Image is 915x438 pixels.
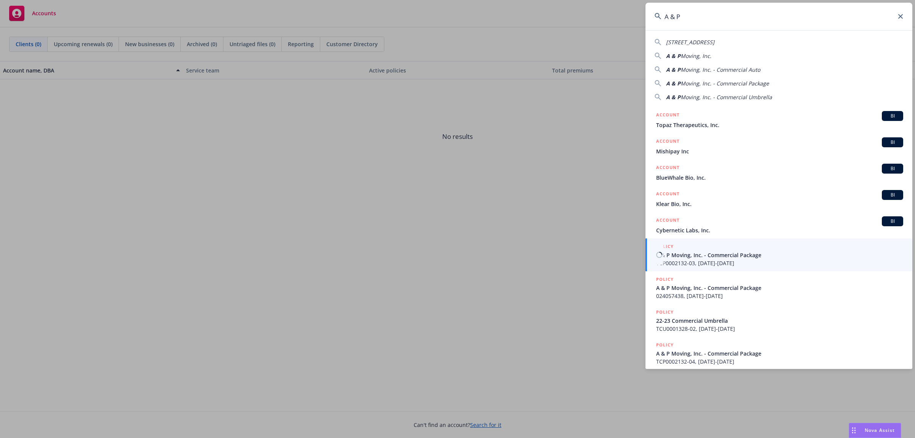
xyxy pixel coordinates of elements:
span: Moving, Inc. - Commercial Umbrella [681,93,772,101]
span: Moving, Inc. - Commercial Auto [681,66,760,73]
input: Search... [645,3,912,30]
a: POLICYA & P Moving, Inc. - Commercial PackageTCP0002132-03, [DATE]-[DATE] [645,238,912,271]
a: ACCOUNTBIKlear Bio, Inc. [645,186,912,212]
span: TCP0002132-03, [DATE]-[DATE] [656,259,903,267]
h5: ACCOUNT [656,190,679,199]
span: Topaz Therapeutics, Inc. [656,121,903,129]
a: POLICYA & P Moving, Inc. - Commercial PackageTCP0002132-04, [DATE]-[DATE] [645,337,912,370]
a: POLICY22-23 Commercial UmbrellaTCU0001328-02, [DATE]-[DATE] [645,304,912,337]
a: ACCOUNTBICybernetic Labs, Inc. [645,212,912,238]
h5: ACCOUNT [656,216,679,225]
span: Nova Assist [865,427,895,433]
h5: ACCOUNT [656,137,679,147]
span: A & P [666,52,681,60]
span: BI [885,165,900,172]
span: Mishipay Inc [656,147,903,155]
a: ACCOUNTBIBlueWhale Bio, Inc. [645,159,912,186]
h5: ACCOUNT [656,111,679,120]
a: ACCOUNTBIMishipay Inc [645,133,912,159]
h5: POLICY [656,341,674,349]
span: TCP0002132-04, [DATE]-[DATE] [656,357,903,366]
span: Moving, Inc. [681,52,711,60]
a: ACCOUNTBITopaz Therapeutics, Inc. [645,107,912,133]
button: Nova Assist [849,423,901,438]
span: BI [885,218,900,225]
span: A & P [666,80,681,87]
span: 22-23 Commercial Umbrella [656,317,903,325]
span: 024057438, [DATE]-[DATE] [656,292,903,300]
span: BI [885,192,900,198]
span: A & P [666,93,681,101]
a: POLICYA & P Moving, Inc. - Commercial Package024057438, [DATE]-[DATE] [645,271,912,304]
span: [STREET_ADDRESS] [666,39,714,46]
span: A & P Moving, Inc. - Commercial Package [656,284,903,292]
span: BlueWhale Bio, Inc. [656,174,903,182]
h5: POLICY [656,243,674,250]
span: Klear Bio, Inc. [656,200,903,208]
div: Drag to move [849,423,859,438]
h5: POLICY [656,275,674,283]
h5: POLICY [656,308,674,316]
span: TCU0001328-02, [DATE]-[DATE] [656,325,903,333]
span: Moving, Inc. - Commercial Package [681,80,769,87]
span: A & P Moving, Inc. - Commercial Package [656,349,903,357]
span: Cybernetic Labs, Inc. [656,226,903,234]
span: BI [885,139,900,146]
span: BI [885,113,900,119]
span: A & P Moving, Inc. - Commercial Package [656,251,903,259]
span: A & P [666,66,681,73]
h5: ACCOUNT [656,164,679,173]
